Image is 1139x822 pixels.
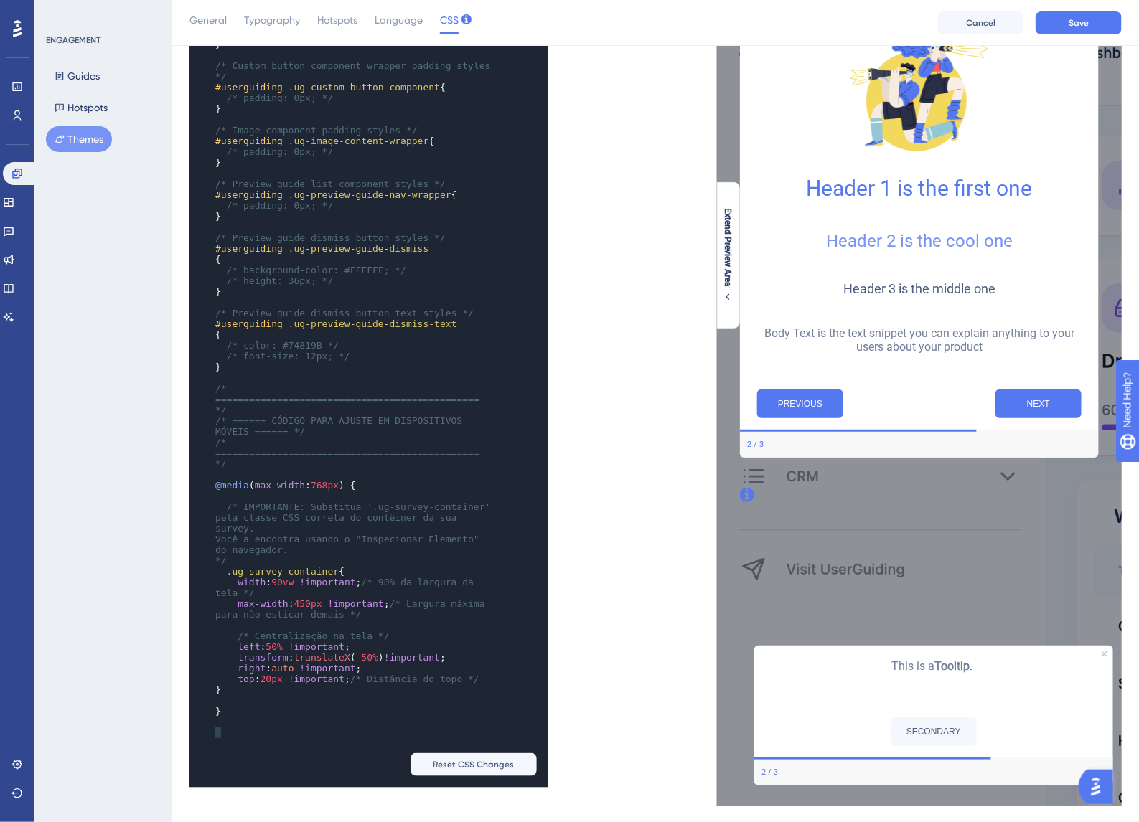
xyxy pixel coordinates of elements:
span: /* color: #74819B */ [227,340,339,351]
p: This is a [49,654,385,673]
span: : ; [215,598,491,620]
span: ( : ) { [215,480,356,491]
span: /* 90% da largura da tela */ [215,577,479,598]
span: 20px [261,674,283,684]
span: /* background-color: #FFFFFF; */ [227,265,406,275]
span: : ( ) ; [215,652,446,663]
b: Tooltip. [218,656,256,670]
span: .ug-preview-guide-dismiss-text [289,318,457,329]
span: CSS [440,11,459,29]
span: .ug-survey-container [227,566,339,577]
span: General [189,11,227,29]
span: : ; [215,674,479,684]
span: !important [289,641,344,652]
span: Cancel [967,17,996,29]
span: left [238,641,260,652]
span: auto [271,663,294,674]
h1: Header 1 is the first one [34,173,370,198]
span: { [215,189,457,200]
span: max-width [238,598,288,609]
span: Language [375,11,423,29]
span: /* Preview guide list component styles */ [215,179,446,189]
span: top [238,674,254,684]
button: Next [278,387,365,415]
div: ENGAGEMENT [46,34,100,46]
span: /* ====== CÓDIGO PARA AJUSTE EM DISPOSITIVOS MÓVEIS ====== */ [215,415,468,437]
h3: Header 3 is the middle one [34,278,370,293]
span: /* height: 36px; */ [227,275,334,286]
button: Previous [40,387,126,415]
span: } [215,362,221,372]
div: Footer [23,429,382,455]
span: 90vw [271,577,294,587]
span: .ug-custom-button-component [289,82,440,93]
span: 450px [294,598,322,609]
p: Body Text is the text snippet you can explain anything to your users about your product [34,323,370,351]
span: } [215,211,221,222]
span: !important [299,663,355,674]
span: max-width [255,480,305,491]
span: .ug-image-content-wrapper [289,136,429,146]
h2: Header 2 is the cool one [34,228,370,248]
button: Cancel [938,11,1024,34]
span: .ug-preview-guide-dismiss [289,243,429,254]
span: right [238,663,266,674]
span: /* Image component padding styles */ [215,125,418,136]
span: !important [384,652,440,663]
span: #userguiding [215,136,283,146]
span: } [215,684,221,695]
span: Need Help? [34,4,90,21]
span: : ; [215,641,350,652]
img: Modal Media [131,18,274,161]
span: /* padding: 0px; */ [227,146,334,157]
span: /* Largura máxima para não esticar demais */ [215,598,491,620]
span: Typography [244,11,300,29]
div: Step 2 of 3 [30,436,47,448]
span: /* IMPORTANTE: Substitua '.ug-survey-container' [227,501,491,512]
span: { [215,566,344,577]
span: { [215,136,434,146]
button: Themes [46,126,112,152]
span: { [215,329,221,340]
div: Footer [37,757,396,783]
span: 50% [266,641,282,652]
div: Close Preview [385,648,390,654]
span: /* Custom button component wrapper padding styles */ [215,60,496,82]
span: } [215,103,221,114]
span: } [215,286,221,297]
button: Reset CSS Changes [411,753,537,776]
span: /* =============================================== */ [215,383,485,415]
span: /* =============================================== */ [215,437,485,469]
span: -50% [356,652,378,663]
span: !important [299,577,355,587]
span: .ug-preview-guide-nav-wrapper [289,189,451,200]
span: } [215,706,221,717]
span: Reset CSS Changes [433,759,515,770]
span: Você a encontra usando o "Inspecionar Elemento" do navegador. [215,534,485,555]
span: /* Distância do topo */ [350,674,479,684]
span: } [215,157,221,168]
span: #userguiding [215,82,283,93]
span: transform [238,652,288,663]
button: Hotspots [46,95,116,121]
button: SECONDARY [174,714,260,743]
span: Save [1069,17,1089,29]
iframe: UserGuiding AI Assistant Launcher [1079,765,1122,808]
span: /* padding: 0px; */ [227,200,334,211]
span: @media [215,480,249,491]
span: pela classe CSS correta do contêiner da sua survey. [215,512,462,534]
span: Extend Preview Area [722,209,733,287]
button: Extend Preview Area [716,209,739,303]
span: /* Centralização na tela */ [238,630,389,641]
button: Guides [46,63,108,89]
span: /* font-size: 12px; */ [227,351,350,362]
span: { [215,254,221,265]
span: #userguiding [215,243,283,254]
div: Close Preview [370,18,376,24]
span: !important [289,674,344,684]
span: !important [328,598,384,609]
button: Save [1036,11,1122,34]
span: #userguiding [215,318,283,329]
div: Step 2 of 3 [44,764,61,775]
